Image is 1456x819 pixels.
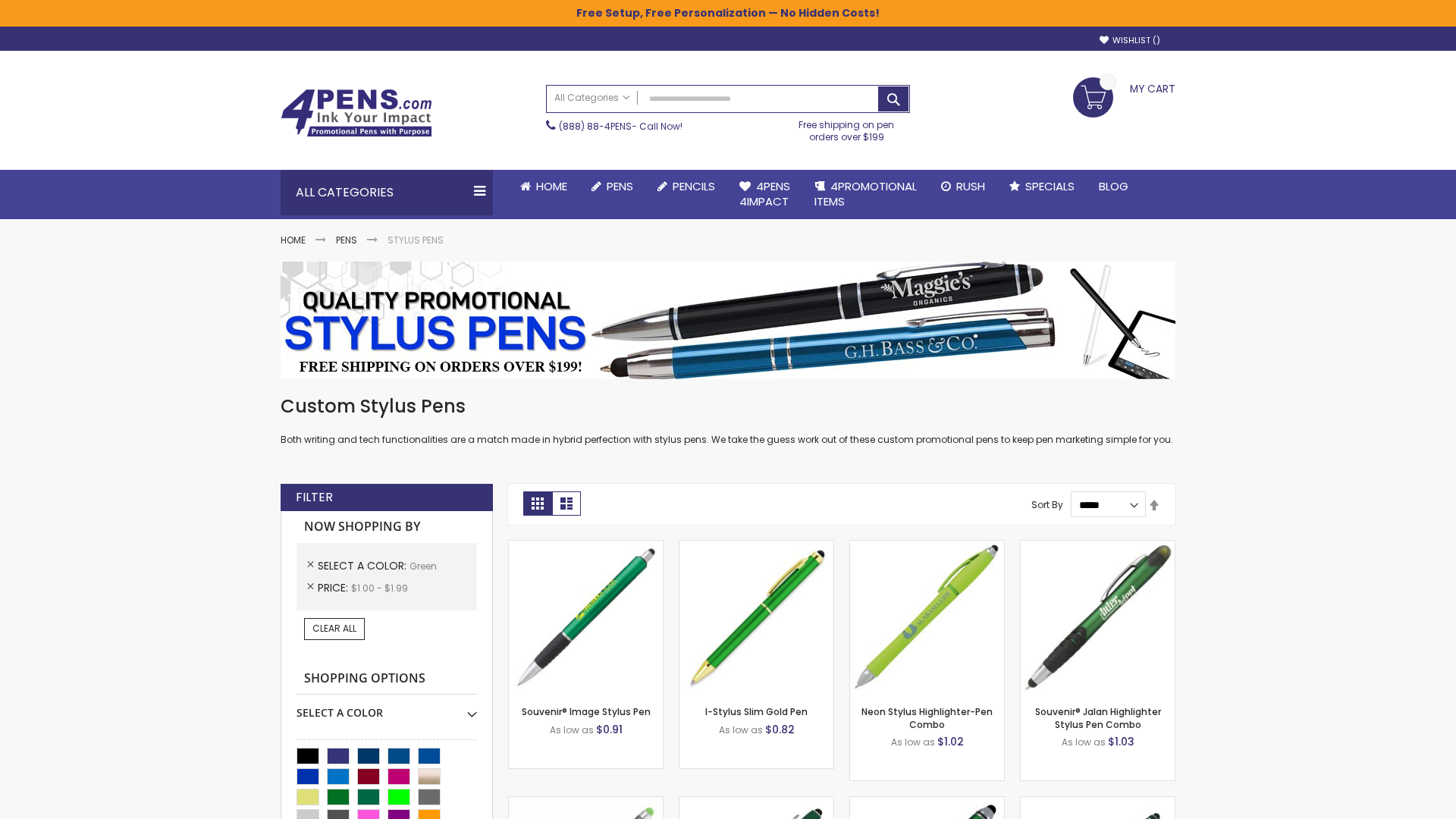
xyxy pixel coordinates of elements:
[1062,736,1106,748] span: As low as
[1025,178,1075,194] span: Specials
[351,582,408,595] span: $1.00 - $1.99
[312,622,356,635] span: Clear All
[509,796,663,809] a: Islander Softy Gel with Stylus - ColorJet Imprint-Green
[304,618,365,639] a: Clear All
[559,120,632,133] a: (888) 88-4PENS
[579,170,645,203] a: Pens
[281,394,1175,447] div: Both writing and tech functionalities are a match made in hybrid perfection with stylus pens. We ...
[1087,170,1141,203] a: Blog
[318,580,351,595] span: Price
[705,705,808,718] a: I-Stylus Slim Gold Pen
[850,541,1004,695] img: Neon Stylus Highlighter-Pen Combo-Green
[522,705,651,718] a: Souvenir® Image Stylus Pen
[281,170,493,215] div: All Categories
[297,511,477,543] strong: Now Shopping by
[679,541,833,695] img: I-Stylus Slim Gold-Green
[679,796,833,809] a: Custom Soft Touch® Metal Pens with Stylus-Green
[891,736,935,748] span: As low as
[550,723,594,736] span: As low as
[409,560,437,573] span: Green
[673,178,715,194] span: Pencils
[802,170,929,219] a: 4PROMOTIONALITEMS
[508,170,579,203] a: Home
[388,234,444,246] strong: Stylus Pens
[719,723,763,736] span: As low as
[318,558,409,573] span: Select A Color
[523,491,552,516] strong: Grid
[336,234,357,246] a: Pens
[296,489,333,506] strong: Filter
[281,394,1175,419] h1: Custom Stylus Pens
[596,722,623,737] span: $0.91
[281,262,1175,379] img: Stylus Pens
[509,540,663,553] a: Souvenir® Image Stylus Pen-Green
[956,178,985,194] span: Rush
[1099,178,1128,194] span: Blog
[783,113,911,143] div: Free shipping on pen orders over $199
[297,695,477,720] div: Select A Color
[281,89,432,137] img: 4Pens Custom Pens and Promotional Products
[281,234,306,246] a: Home
[547,86,638,111] a: All Categories
[1031,498,1063,511] label: Sort By
[997,170,1087,203] a: Specials
[739,178,790,209] span: 4Pens 4impact
[1021,541,1175,695] img: Souvenir® Jalan Highlighter Stylus Pen Combo-Green
[297,663,477,695] strong: Shopping Options
[727,170,802,219] a: 4Pens4impact
[1100,35,1160,46] a: Wishlist
[1021,796,1175,809] a: Colter Stylus Twist Metal Pen-Green
[850,540,1004,553] a: Neon Stylus Highlighter-Pen Combo-Green
[509,541,663,695] img: Souvenir® Image Stylus Pen-Green
[559,120,682,133] span: - Call Now!
[679,540,833,553] a: I-Stylus Slim Gold-Green
[554,92,630,104] span: All Categories
[607,178,633,194] span: Pens
[929,170,997,203] a: Rush
[937,734,964,749] span: $1.02
[645,170,727,203] a: Pencils
[1021,540,1175,553] a: Souvenir® Jalan Highlighter Stylus Pen Combo-Green
[1108,734,1134,749] span: $1.03
[814,178,917,209] span: 4PROMOTIONAL ITEMS
[850,796,1004,809] a: Kyra Pen with Stylus and Flashlight-Green
[861,705,993,730] a: Neon Stylus Highlighter-Pen Combo
[536,178,567,194] span: Home
[765,722,795,737] span: $0.82
[1035,705,1161,730] a: Souvenir® Jalan Highlighter Stylus Pen Combo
